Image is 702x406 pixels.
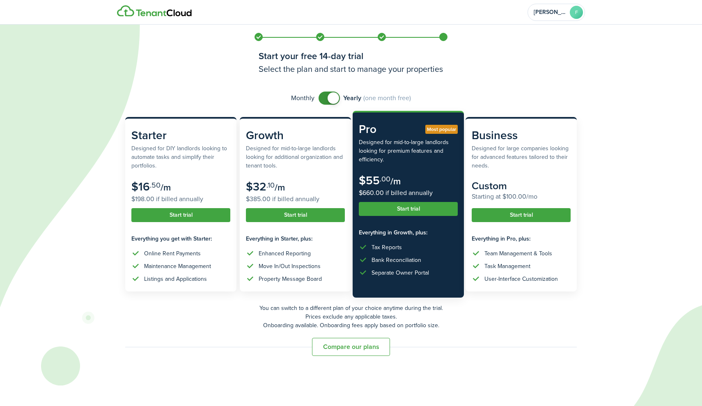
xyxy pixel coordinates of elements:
[372,243,402,252] div: Tax Reports
[259,262,321,271] div: Move In/Out Inspections
[117,5,192,17] img: Logo
[359,138,458,164] subscription-pricing-card-description: Designed for mid-to-large landlords looking for premium features and efficiency.
[372,256,421,264] div: Bank Reconciliation
[259,49,443,63] h1: Start your free 14-day trial
[131,127,230,144] subscription-pricing-card-title: Starter
[534,9,567,15] span: Frankie
[144,262,211,271] div: Maintenance Management
[472,127,571,144] subscription-pricing-card-title: Business
[372,268,429,277] div: Separate Owner Portal
[259,275,322,283] div: Property Message Board
[131,234,230,243] subscription-pricing-card-features-title: Everything you get with Starter:
[275,181,285,194] subscription-pricing-card-price-period: /m
[131,178,150,195] subscription-pricing-card-price-amount: $16
[266,180,275,190] subscription-pricing-card-price-cents: .10
[246,194,345,204] subscription-pricing-card-price-annual: $385.00 if billed annually
[161,181,171,194] subscription-pricing-card-price-period: /m
[246,234,345,243] subscription-pricing-card-features-title: Everything in Starter, plus:
[484,275,558,283] div: User-Interface Customization
[359,172,380,189] subscription-pricing-card-price-amount: $55
[246,144,345,170] subscription-pricing-card-description: Designed for mid-to-large landlords looking for additional organization and tenant tools.
[125,304,577,330] p: You can switch to a different plan of your choice anytime during the trial. Prices exclude any ap...
[131,208,230,222] button: Start trial
[246,127,345,144] subscription-pricing-card-title: Growth
[484,262,530,271] div: Task Management
[359,121,458,138] subscription-pricing-card-title: Pro
[359,202,458,216] button: Start trial
[246,178,266,195] subscription-pricing-card-price-amount: $32
[144,275,207,283] div: Listings and Applications
[380,174,390,184] subscription-pricing-card-price-cents: .00
[472,234,571,243] subscription-pricing-card-features-title: Everything in Pro, plus:
[144,249,201,258] div: Online Rent Payments
[484,249,552,258] div: Team Management & Tools
[259,249,311,258] div: Enhanced Reporting
[472,178,507,193] subscription-pricing-card-price-amount: Custom
[570,6,583,19] avatar-text: F
[427,126,456,133] span: Most popular
[291,93,314,103] span: Monthly
[150,180,161,190] subscription-pricing-card-price-cents: .50
[259,63,443,75] h3: Select the plan and start to manage your properties
[472,192,571,202] subscription-pricing-card-price-annual: Starting at $100.00/mo
[472,208,571,222] button: Start trial
[246,208,345,222] button: Start trial
[131,194,230,204] subscription-pricing-card-price-annual: $198.00 if billed annually
[312,338,390,356] button: Compare our plans
[472,144,571,170] subscription-pricing-card-description: Designed for large companies looking for advanced features tailored to their needs.
[131,144,230,170] subscription-pricing-card-description: Designed for DIY landlords looking to automate tasks and simplify their portfolios.
[390,174,401,188] subscription-pricing-card-price-period: /m
[528,4,585,21] button: Open menu
[359,188,458,198] subscription-pricing-card-price-annual: $660.00 if billed annually
[359,228,458,237] subscription-pricing-card-features-title: Everything in Growth, plus:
